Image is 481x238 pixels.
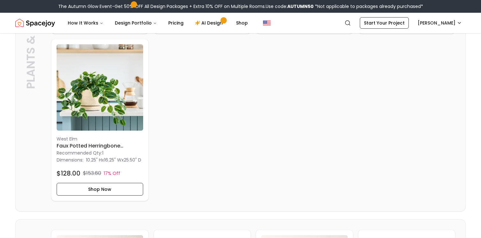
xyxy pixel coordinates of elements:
[231,17,253,29] a: Shop
[163,17,189,29] a: Pricing
[104,170,120,177] p: 17% Off
[58,3,423,10] div: The Autumn Glow Event-Get 50% OFF All Design Packages + Extra 10% OFF on Multiple Rooms.
[63,17,253,29] nav: Main
[110,17,162,29] button: Design Portfolio
[57,142,143,150] h6: Faux Potted Herringbone Maranta Plant
[15,17,55,29] img: Spacejoy Logo
[86,157,141,163] p: x x
[287,3,314,10] b: AUTUMN50
[57,169,80,178] h4: $128.00
[414,17,466,29] button: [PERSON_NAME]
[51,39,149,201] a: Faux Potted Herringbone Maranta Plant imageWest ElmFaux Potted Herringbone Maranta PlantRecommend...
[63,17,108,29] button: How It Works
[57,183,143,196] button: Shop Now
[51,39,149,201] div: Faux Potted Herringbone Maranta Plant
[57,156,83,164] p: Dimensions:
[266,3,314,10] span: Use code:
[57,150,143,156] p: Recommended Qty: 1
[15,13,466,33] nav: Global
[104,157,122,163] span: 16.25" W
[86,157,102,163] span: 10.25" H
[124,157,141,163] span: 25.50" D
[57,136,143,142] p: West Elm
[263,19,271,27] img: United States
[15,17,55,29] a: Spacejoy
[360,17,409,29] a: Start Your Project
[57,44,143,131] img: Faux Potted Herringbone Maranta Plant image
[314,3,423,10] span: *Not applicable to packages already purchased*
[190,17,230,29] a: AI Design
[83,169,101,177] p: $153.60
